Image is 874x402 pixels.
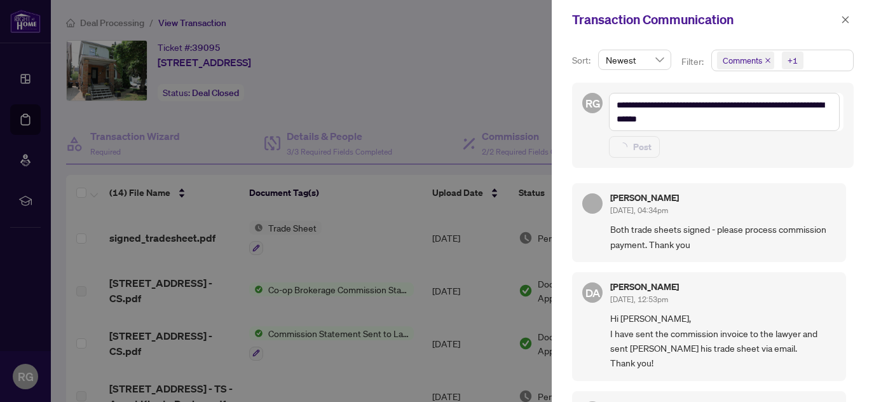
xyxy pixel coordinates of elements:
span: [DATE], 04:34pm [610,205,668,215]
span: Both trade sheets signed - please process commission payment. Thank you [610,222,836,252]
span: Hi [PERSON_NAME], I have sent the commission invoice to the lawyer and sent [PERSON_NAME] his tra... [610,311,836,371]
span: Newest [606,50,664,69]
div: +1 [788,54,798,67]
p: Sort: [572,53,593,67]
h5: [PERSON_NAME] [610,193,679,202]
span: DA [585,284,600,301]
span: RG [585,95,600,112]
div: Transaction Communication [572,10,837,29]
span: close [765,57,771,64]
p: Filter: [681,55,706,69]
img: Profile Icon [583,194,602,213]
button: Post [609,136,660,158]
span: [DATE], 12:53pm [610,295,668,304]
span: close [841,15,850,24]
span: Comments [717,52,774,69]
span: Comments [723,54,762,67]
h5: [PERSON_NAME] [610,282,679,291]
